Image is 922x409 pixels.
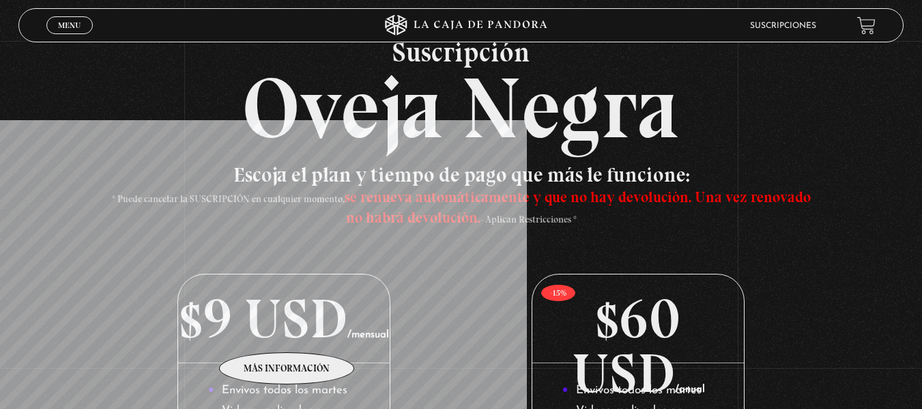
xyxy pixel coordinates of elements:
[53,33,85,42] span: Cerrar
[107,165,816,226] h3: Escoja el plan y tiempo de pago que más le funcione:
[18,38,904,66] span: Suscripción
[345,188,811,227] span: se renueva automáticamente y que no hay devolución. Una vez renovado no habrá devolución.
[532,274,743,363] p: $60 USD
[18,38,904,151] h2: Oveja Negra
[857,16,876,34] a: View your shopping cart
[58,21,81,29] span: Menu
[112,193,811,225] span: * Puede cancelar la SUSCRIPCIÓN en cualquier momento, - Aplican Restricciones *
[750,22,816,30] a: Suscripciones
[347,330,389,340] span: /mensual
[178,274,389,363] p: $9 USD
